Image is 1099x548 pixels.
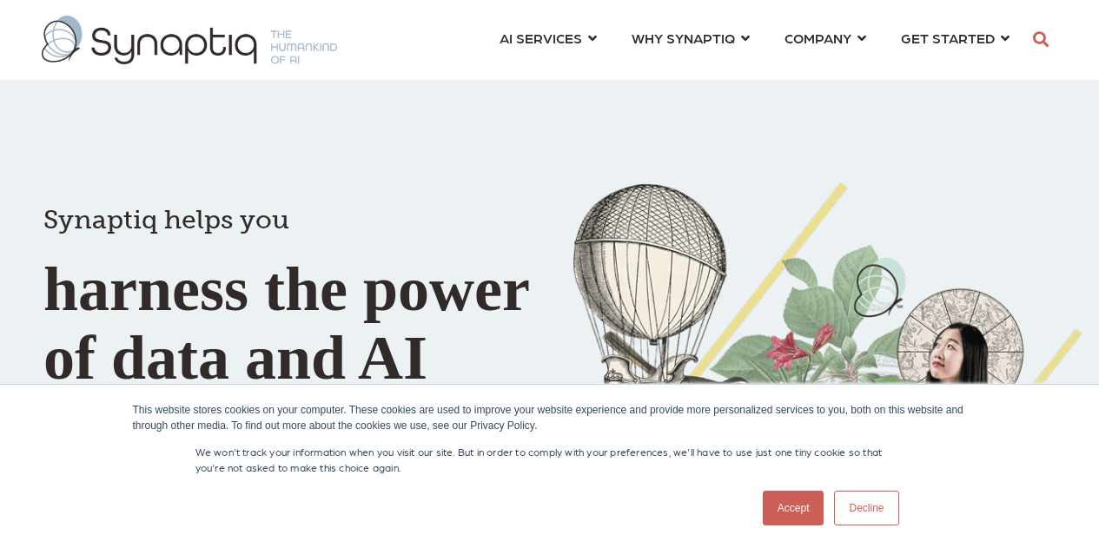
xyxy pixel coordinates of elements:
span: Synaptiq helps you [43,204,289,235]
h1: harness the power of data and AI [43,174,552,393]
a: AI SERVICES [500,22,597,54]
div: This website stores cookies on your computer. These cookies are used to improve your website expe... [133,402,967,433]
a: WHY SYNAPTIQ [632,22,750,54]
a: GET STARTED [901,22,1010,54]
span: COMPANY [785,26,851,50]
span: AI SERVICES [500,26,582,50]
p: We won't track your information when you visit our site. But in order to comply with your prefere... [195,444,904,475]
span: GET STARTED [901,26,995,50]
img: synaptiq logo-1 [42,16,337,64]
span: WHY SYNAPTIQ [632,26,735,50]
nav: menu [482,9,1027,71]
a: COMPANY [785,22,866,54]
a: Accept [763,491,824,525]
a: Decline [834,491,898,525]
